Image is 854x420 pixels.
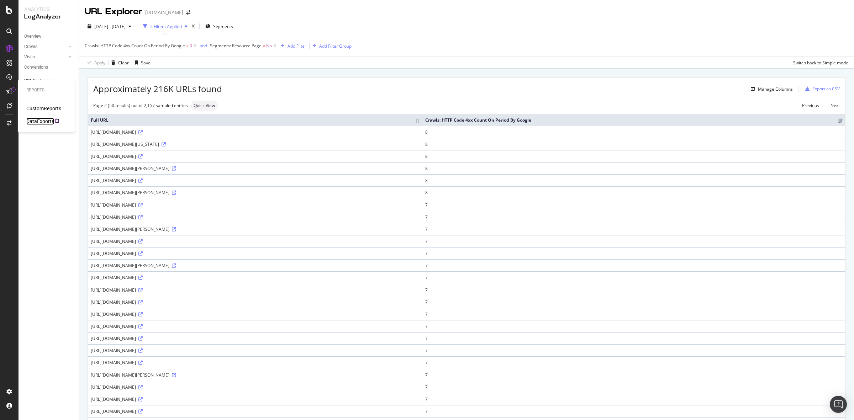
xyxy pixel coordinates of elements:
div: Switch back to Simple mode [793,60,848,66]
div: [URL][DOMAIN_NAME] [91,250,420,256]
a: Next [825,100,840,111]
span: Crawls: HTTP Code 4xx Count On Period By Google [85,43,185,49]
a: Visits [24,53,67,61]
td: 7 [422,405,845,417]
div: [URL][DOMAIN_NAME][PERSON_NAME] [91,226,420,232]
span: Quick View [194,103,215,108]
td: 8 [422,138,845,150]
span: > [186,43,189,49]
div: Page 2 (50 results) out of 2,157 sampled entries [93,102,188,108]
div: [URL][DOMAIN_NAME][PERSON_NAME] [91,190,420,196]
a: Conversions [24,64,74,71]
div: [URL][DOMAIN_NAME] [91,396,420,402]
td: 7 [422,320,845,332]
div: arrow-right-arrow-left [186,10,190,15]
div: [URL][DOMAIN_NAME] [91,214,420,220]
button: Export as CSV [802,83,840,95]
td: 8 [422,174,845,186]
td: 7 [422,369,845,381]
div: [URL][DOMAIN_NAME] [91,323,420,329]
div: [URL][DOMAIN_NAME] [91,287,420,293]
td: 8 [422,186,845,198]
td: 7 [422,235,845,247]
div: [URL][DOMAIN_NAME] [91,202,420,208]
td: 8 [422,126,845,138]
a: Previous [796,100,825,111]
div: Open Intercom Messenger [830,396,847,413]
div: Save [141,60,151,66]
td: 8 [422,150,845,162]
button: Manage Columns [748,85,793,93]
td: 7 [422,344,845,356]
div: [URL][DOMAIN_NAME] [91,311,420,317]
a: Overview [24,33,74,40]
div: [URL][DOMAIN_NAME][PERSON_NAME] [91,262,420,269]
div: Manage Columns [758,86,793,92]
td: 7 [422,308,845,320]
button: Apply [85,57,105,68]
td: 7 [422,259,845,271]
div: and [200,43,207,49]
button: Add Filter [278,42,306,50]
button: Segments [202,21,236,32]
div: Export as CSV [812,86,840,92]
button: Add Filter Group [310,42,352,50]
div: times [190,23,196,30]
a: CustomReports [26,105,61,112]
div: Analytics [24,6,73,13]
div: Apply [94,60,105,66]
div: [DOMAIN_NAME] [145,9,183,16]
div: Overview [24,33,41,40]
div: [URL][DOMAIN_NAME][PERSON_NAME] [91,372,420,378]
div: URL Explorer [24,77,49,85]
span: Approximately 216K URLs found [93,83,222,95]
div: [URL][DOMAIN_NAME] [91,153,420,159]
button: and [200,42,207,49]
td: 7 [422,381,845,393]
div: [URL][DOMAIN_NAME] [91,299,420,305]
button: 2 Filters Applied [140,21,190,32]
div: [URL][DOMAIN_NAME][US_STATE] [91,141,420,147]
td: 7 [422,271,845,283]
td: 7 [422,223,845,235]
div: neutral label [191,101,218,111]
div: LogAnalyzer [24,13,73,21]
div: Visits [24,53,35,61]
td: 8 [422,162,845,174]
th: Crawls: HTTP Code 4xx Count On Period By Google: activate to sort column ascending [422,114,845,126]
a: URL Explorer [24,77,74,85]
div: Add Filter Group [319,43,352,49]
div: Add Filter [288,43,306,49]
span: Segments [213,23,233,30]
a: Crawls [24,43,67,50]
td: 7 [422,199,845,211]
th: Full URL: activate to sort column ascending [88,114,422,126]
div: Reports [26,87,66,93]
div: [URL][DOMAIN_NAME] [91,335,420,341]
span: [DATE] - [DATE] [94,23,126,30]
div: Clear [118,60,129,66]
td: 7 [422,356,845,368]
button: Switch back to Simple mode [790,57,848,68]
div: Crawls [24,43,37,50]
div: DataExports [26,118,54,125]
td: 7 [422,211,845,223]
button: [DATE] - [DATE] [85,21,134,32]
div: [URL][DOMAIN_NAME] [91,177,420,184]
div: [URL][DOMAIN_NAME] [91,347,420,353]
div: URL Explorer [85,6,142,18]
td: 7 [422,332,845,344]
td: 7 [422,393,845,405]
div: [URL][DOMAIN_NAME] [91,408,420,414]
div: [URL][DOMAIN_NAME] [91,384,420,390]
button: Save [132,57,151,68]
span: No [266,41,272,51]
td: 7 [422,247,845,259]
div: 2 Filters Applied [150,23,182,30]
div: [URL][DOMAIN_NAME] [91,275,420,281]
div: [URL][DOMAIN_NAME] [91,129,420,135]
div: [URL][DOMAIN_NAME][PERSON_NAME] [91,165,420,171]
div: [URL][DOMAIN_NAME] [91,238,420,244]
td: 7 [422,296,845,308]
